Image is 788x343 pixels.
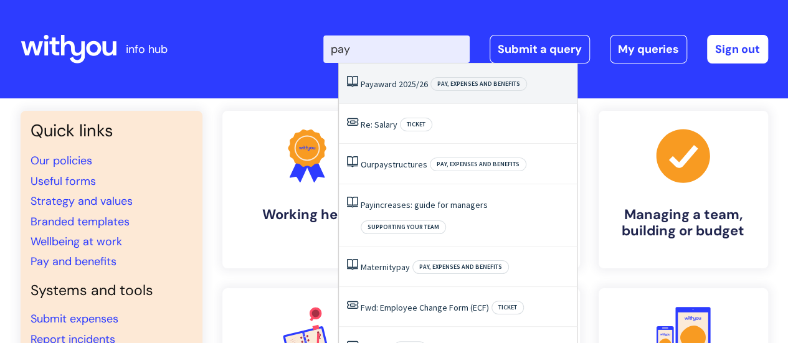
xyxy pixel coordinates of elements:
[707,35,768,63] a: Sign out
[31,174,96,189] a: Useful forms
[412,260,509,274] span: Pay, expenses and benefits
[361,261,410,273] a: Maternitypay
[430,157,526,171] span: Pay, expenses and benefits
[491,301,524,314] span: Ticket
[31,234,122,249] a: Wellbeing at work
[31,254,116,269] a: Pay and benefits
[323,35,470,63] input: Search
[31,121,192,141] h3: Quick links
[361,78,374,90] span: Pay
[400,118,432,131] span: Ticket
[610,35,687,63] a: My queries
[430,77,527,91] span: Pay, expenses and benefits
[599,111,768,268] a: Managing a team, building or budget
[396,261,410,273] span: pay
[232,207,382,223] h4: Working here
[609,207,758,240] h4: Managing a team, building or budget
[361,302,489,313] a: Fwd: Employee Change Form (ECF)
[222,111,392,268] a: Working here
[374,159,388,170] span: pay
[323,35,768,63] div: | -
[361,199,488,210] a: Payincreases: guide for managers
[361,119,397,130] a: Re: Salary
[31,214,130,229] a: Branded templates
[31,194,133,209] a: Strategy and values
[31,282,192,299] h4: Systems and tools
[126,39,168,59] p: info hub
[361,220,446,234] span: Supporting your team
[31,153,92,168] a: Our policies
[490,35,590,63] a: Submit a query
[361,199,374,210] span: Pay
[31,311,118,326] a: Submit expenses
[361,159,427,170] a: Ourpaystructures
[361,78,428,90] a: Payaward 2025/26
